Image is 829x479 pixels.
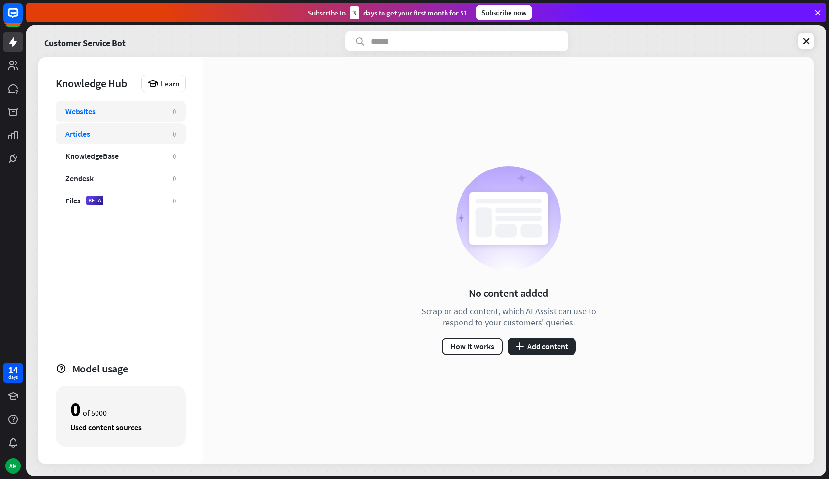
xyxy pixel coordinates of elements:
button: plusAdd content [508,338,576,355]
a: 14 days [3,363,23,383]
div: Articles [65,129,90,139]
div: 3 [350,6,359,19]
div: Subscribe now [476,5,532,20]
div: 14 [8,365,18,374]
div: of 5000 [70,401,171,417]
a: Customer Service Bot [44,31,126,51]
div: 0 [173,196,176,205]
div: Scrap or add content, which AI Assist can use to respond to your customers' queries. [409,306,608,328]
div: Knowledge Hub [56,77,136,90]
div: No content added [469,286,548,300]
span: Learn [161,79,179,88]
div: Subscribe in days to get your first month for $1 [308,6,468,19]
div: BETA [86,196,103,205]
div: Model usage [72,362,186,375]
div: 0 [70,401,80,417]
div: Files [65,196,80,205]
div: AM [5,458,21,474]
div: KnowledgeBase [65,151,119,161]
div: 0 [173,152,176,161]
div: 0 [173,129,176,139]
div: Websites [65,107,96,116]
i: plus [515,342,524,350]
div: 0 [173,174,176,183]
button: How it works [442,338,503,355]
button: Open LiveChat chat widget [8,4,37,33]
div: 0 [173,107,176,116]
div: days [8,374,18,381]
div: Used content sources [70,422,171,432]
div: Zendesk [65,173,94,183]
